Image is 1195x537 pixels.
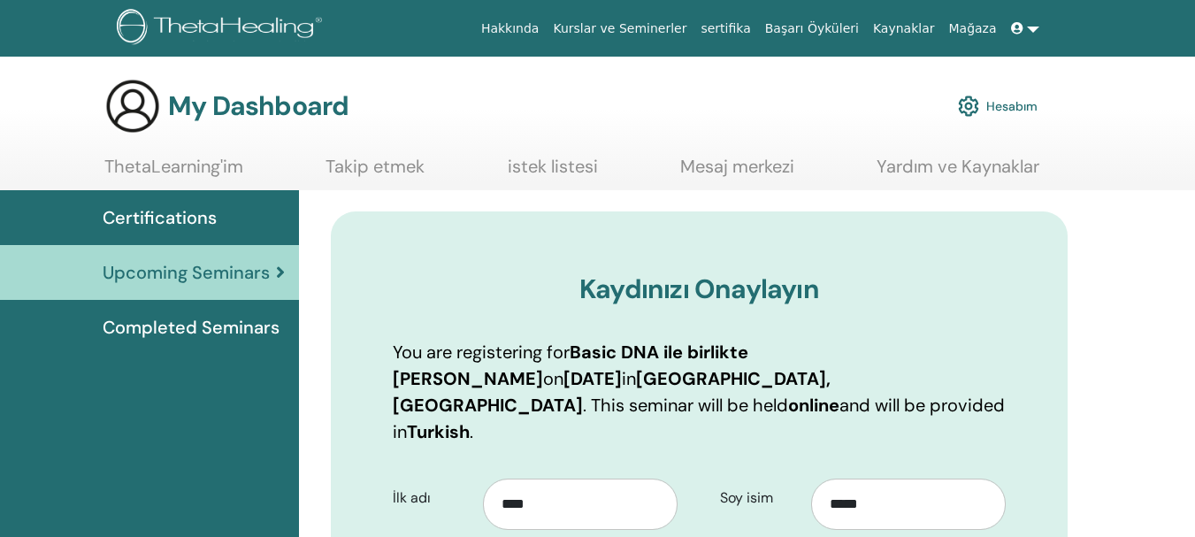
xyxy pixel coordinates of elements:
[104,156,243,190] a: ThetaLearning'im
[103,204,217,231] span: Certifications
[474,12,547,45] a: Hakkında
[877,156,1039,190] a: Yardım ve Kaynaklar
[563,367,622,390] b: [DATE]
[958,87,1038,126] a: Hesabım
[866,12,942,45] a: Kaynaklar
[104,78,161,134] img: generic-user-icon.jpg
[326,156,425,190] a: Takip etmek
[546,12,693,45] a: Kurslar ve Seminerler
[693,12,757,45] a: sertifika
[103,314,280,341] span: Completed Seminars
[407,420,470,443] b: Turkish
[788,394,839,417] b: online
[379,481,484,515] label: İlk adı
[117,9,328,49] img: logo.png
[758,12,866,45] a: Başarı Öyküleri
[680,156,794,190] a: Mesaj merkezi
[958,91,979,121] img: cog.svg
[103,259,270,286] span: Upcoming Seminars
[508,156,598,190] a: istek listesi
[168,90,349,122] h3: My Dashboard
[393,339,1006,445] p: You are registering for on in . This seminar will be held and will be provided in .
[707,481,811,515] label: Soy isim
[393,341,748,390] b: Basic DNA ile birlikte [PERSON_NAME]
[941,12,1003,45] a: Mağaza
[393,273,1006,305] h3: Kaydınızı Onaylayın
